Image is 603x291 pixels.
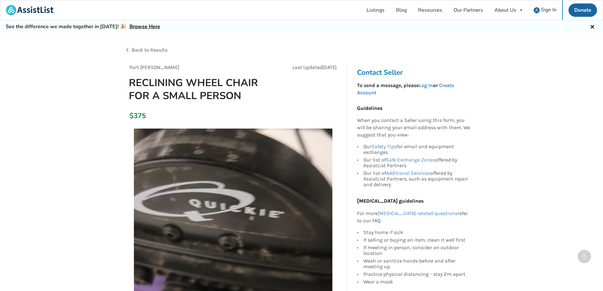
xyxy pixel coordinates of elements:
[568,3,597,17] a: Donate
[386,157,435,163] a: Safe Exchange Zones
[386,170,430,176] a: Additional Services
[534,7,540,13] img: user icon
[6,23,160,30] h5: See the difference we made together in [DATE]! 🎉
[363,230,470,236] div: Stay home if sick
[363,278,470,285] div: Wear a mask
[541,6,556,13] span: Sign In
[363,236,470,244] div: If selling or buying an item, clean it well first
[124,76,273,102] h1: RECLINING WHEEL CHAIR FOR A SMALL PERSON
[357,105,382,111] b: Guidelines
[390,0,412,20] a: Blog
[357,117,470,139] p: When you contact a Seller using this form, you will be sharing your email address with them. We s...
[322,64,337,70] span: [DATE]
[363,144,470,156] div: Our for email and equipment exchanges
[363,156,470,169] div: Our list of offered by AssistList Partners
[357,68,474,77] h3: Contact Seller
[132,47,167,53] span: Back to Results
[448,0,489,20] a: Our Partners
[361,0,390,20] a: Listings
[357,198,424,204] b: [MEDICAL_DATA] guidelines
[363,169,470,187] div: Our list of offered by AssistList Partners, such as equipment repair and delivery
[129,64,179,70] span: Port [PERSON_NAME]
[357,82,454,96] strong: To send a message, please or
[363,257,470,270] div: Wash or sanitize hands before and after meeting up
[357,210,470,225] p: For more refer to our FAQ
[363,244,470,257] div: If meeting in person, consider an outdoor location
[357,82,454,96] a: Create Account
[129,111,133,120] div: $375
[6,5,53,15] img: assistlist-logo
[528,0,562,20] a: user icon Sign In
[129,23,160,30] a: Browse Here
[494,8,516,13] div: About Us
[372,143,397,149] a: Safety Tips
[419,82,433,88] a: Log In
[412,0,448,20] a: Resources
[378,210,457,216] a: [MEDICAL_DATA] related questions
[292,64,322,70] span: Last Updated
[363,270,470,278] div: Practice physical distancing - stay 2m apart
